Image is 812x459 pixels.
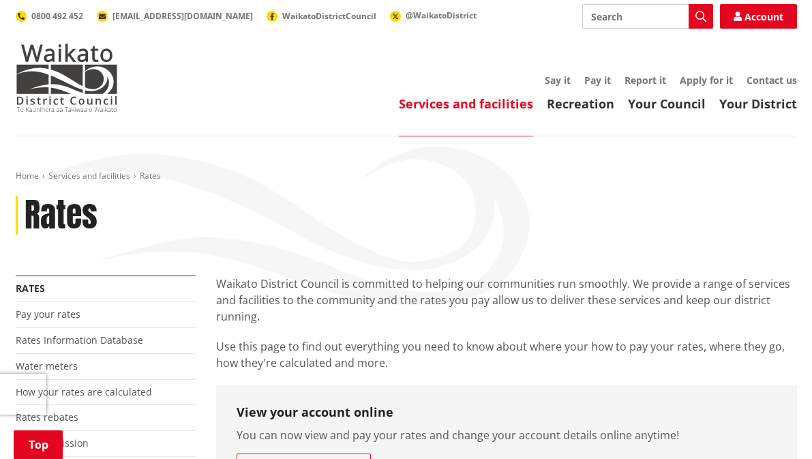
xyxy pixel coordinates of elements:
a: Report it [625,74,666,87]
a: How your rates are calculated [16,385,152,398]
h1: Rates [25,196,97,235]
a: [EMAIL_ADDRESS][DOMAIN_NAME] [97,10,253,22]
img: Waikato District Council - Te Kaunihera aa Takiwaa o Waikato [16,44,118,112]
a: Apply for it [680,74,733,87]
nav: breadcrumb [16,171,797,182]
a: Account [720,4,797,29]
a: Rates Information Database [16,334,143,346]
a: Say it [545,74,571,87]
a: Pay it [584,74,611,87]
span: [EMAIL_ADDRESS][DOMAIN_NAME] [112,10,253,22]
a: WaikatoDistrictCouncil [267,10,376,22]
a: Services and facilities [48,170,130,181]
a: Home [16,170,39,181]
p: Use this page to find out everything you need to know about where your how to pay your rates, whe... [216,338,797,371]
a: Rates rebates [16,411,78,424]
a: Recreation [547,95,614,112]
a: Water meters [16,359,78,372]
a: Pay your rates [16,308,80,321]
p: Waikato District Council is committed to helping our communities run smoothly. We provide a range... [216,276,797,325]
span: @WaikatoDistrict [406,10,477,21]
input: Search input [582,4,713,29]
a: Rates [16,282,45,295]
a: Your District [719,95,797,112]
a: Contact us [747,74,797,87]
span: 0800 492 452 [31,10,83,22]
a: Your Council [628,95,706,112]
a: 0800 492 452 [16,10,83,22]
p: You can now view and pay your rates and change your account details online anytime! [237,427,777,443]
span: WaikatoDistrictCouncil [282,10,376,22]
span: Rates [140,170,161,181]
a: @WaikatoDistrict [390,10,477,21]
a: Services and facilities [399,95,533,112]
h3: View your account online [237,405,777,420]
a: Top [14,430,63,459]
